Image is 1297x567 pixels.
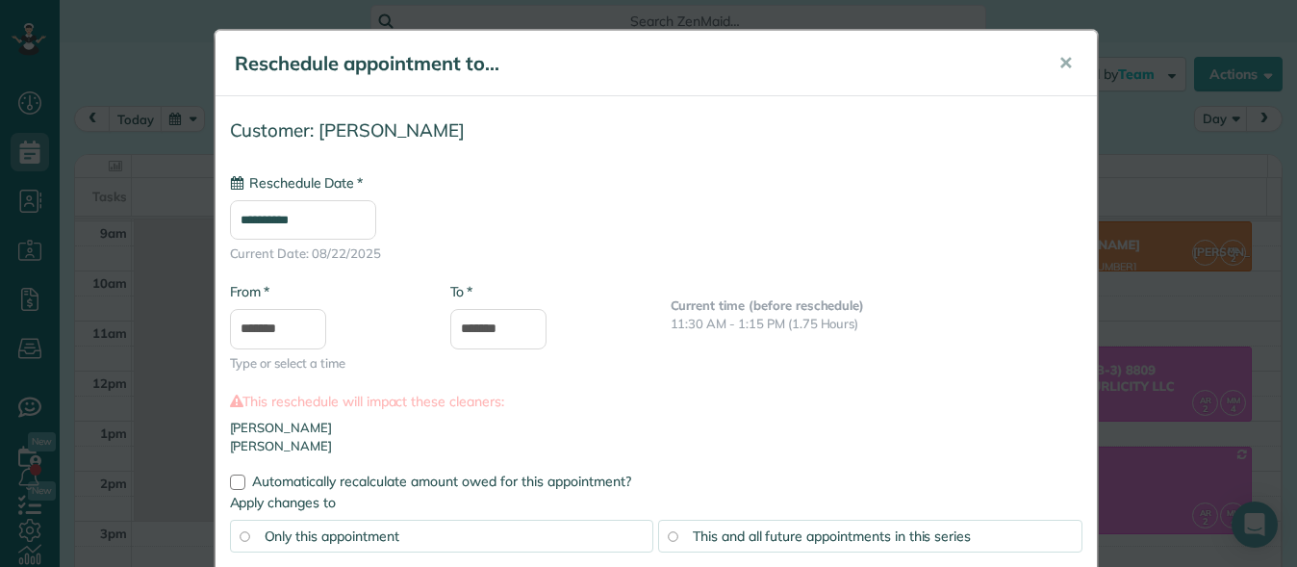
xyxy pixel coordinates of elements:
[230,437,1082,455] li: [PERSON_NAME]
[252,473,631,490] span: Automatically recalculate amount owed for this appointment?
[230,392,1082,411] label: This reschedule will impact these cleaners:
[230,419,1082,437] li: [PERSON_NAME]
[230,245,1082,263] span: Current Date: 08/22/2025
[240,531,249,541] input: Only this appointment
[230,493,1082,512] label: Apply changes to
[235,50,1031,77] h5: Reschedule appointment to...
[671,297,865,313] b: Current time (before reschedule)
[265,528,399,545] span: Only this appointment
[693,528,971,545] span: This and all future appointments in this series
[1058,52,1073,74] span: ✕
[668,531,677,541] input: This and all future appointments in this series
[671,315,1082,333] p: 11:30 AM - 1:15 PM (1.75 Hours)
[230,120,1082,141] h4: Customer: [PERSON_NAME]
[450,282,472,301] label: To
[230,173,363,193] label: Reschedule Date
[230,354,421,373] span: Type or select a time
[230,282,269,301] label: From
